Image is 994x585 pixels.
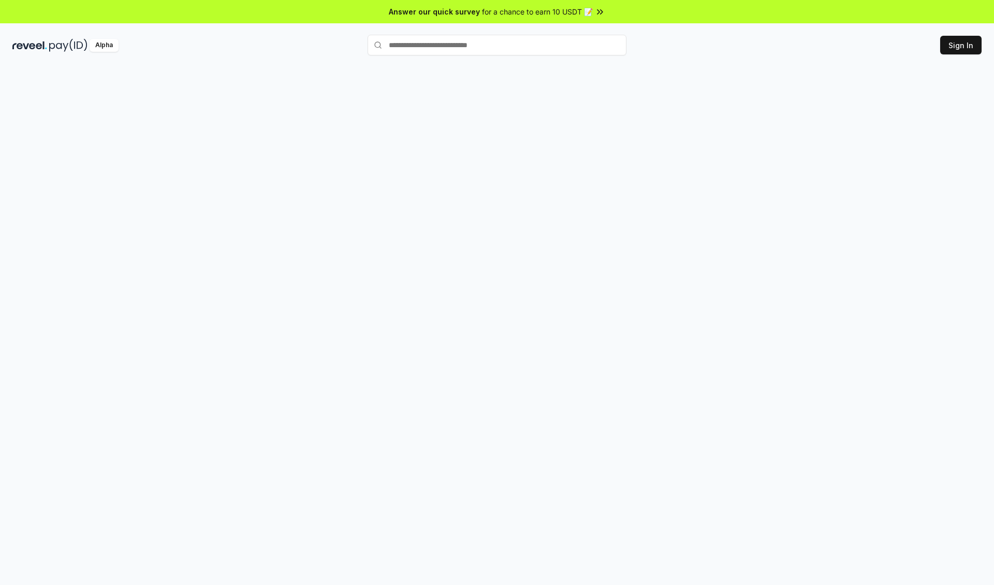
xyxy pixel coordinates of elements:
img: pay_id [49,39,87,52]
span: for a chance to earn 10 USDT 📝 [482,6,593,17]
div: Alpha [90,39,119,52]
img: reveel_dark [12,39,47,52]
span: Answer our quick survey [389,6,480,17]
button: Sign In [940,36,982,54]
